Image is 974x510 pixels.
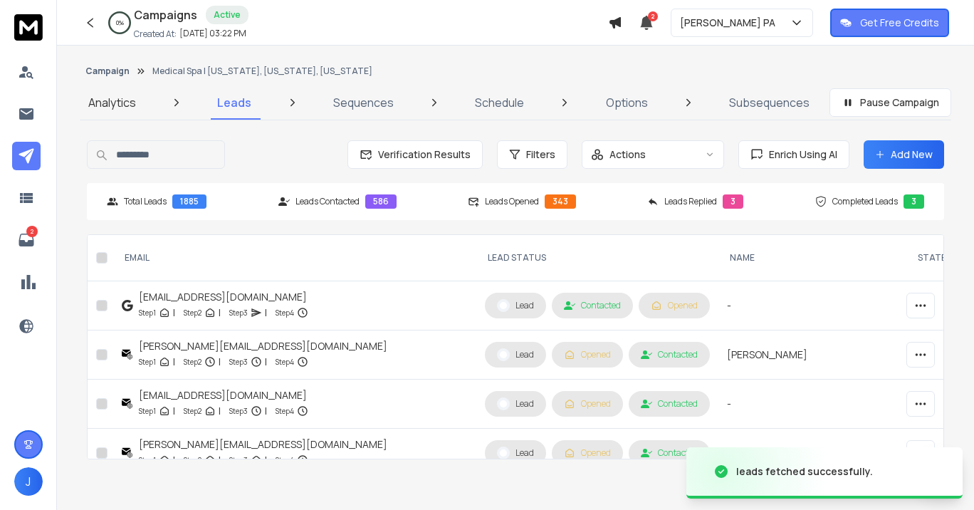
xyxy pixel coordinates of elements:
[116,19,124,27] p: 0 %
[497,348,534,361] div: Lead
[830,9,949,37] button: Get Free Credits
[641,447,698,459] div: Contacted
[729,94,810,111] p: Subsequences
[173,306,175,320] p: |
[172,194,206,209] div: 1885
[139,290,308,304] div: [EMAIL_ADDRESS][DOMAIN_NAME]
[609,147,646,162] p: Actions
[718,429,906,478] td: [PERSON_NAME]
[113,235,476,281] th: EMAIL
[139,404,156,418] p: Step 1
[139,437,387,452] div: [PERSON_NAME][EMAIL_ADDRESS][DOMAIN_NAME]
[860,16,939,30] p: Get Free Credits
[139,355,156,369] p: Step 1
[276,404,294,418] p: Step 4
[680,16,781,30] p: [PERSON_NAME] PA
[718,281,906,331] td: -
[14,467,43,496] button: J
[664,196,717,207] p: Leads Replied
[173,453,175,467] p: |
[184,404,201,418] p: Step 2
[217,94,251,111] p: Leads
[139,453,156,467] p: Step 1
[265,306,267,320] p: |
[864,140,944,169] button: Add New
[184,453,201,467] p: Step 2
[134,6,197,24] h1: Campaigns
[139,306,156,320] p: Step 1
[718,235,906,281] th: NAME
[641,398,698,410] div: Contacted
[173,355,175,369] p: |
[229,404,248,418] p: Step 3
[736,464,873,479] div: leads fetched successfully.
[497,299,534,312] div: Lead
[485,196,539,207] p: Leads Opened
[476,235,718,281] th: LEAD STATUS
[12,226,41,254] a: 2
[184,355,201,369] p: Step 2
[209,85,260,120] a: Leads
[497,140,567,169] button: Filters
[763,147,837,162] span: Enrich Using AI
[545,194,576,209] div: 343
[475,94,524,111] p: Schedule
[651,300,698,311] div: Opened
[333,94,394,111] p: Sequences
[219,453,221,467] p: |
[26,226,38,237] p: 2
[80,85,145,120] a: Analytics
[265,355,267,369] p: |
[276,453,294,467] p: Step 4
[276,355,294,369] p: Step 4
[597,85,656,120] a: Options
[134,28,177,40] p: Created At:
[219,355,221,369] p: |
[152,66,372,77] p: Medical Spa | [US_STATE], [US_STATE], [US_STATE]
[265,404,267,418] p: |
[295,196,360,207] p: Leads Contacted
[206,6,248,24] div: Active
[219,404,221,418] p: |
[564,300,621,311] div: Contacted
[325,85,402,120] a: Sequences
[723,194,743,209] div: 3
[85,66,130,77] button: Campaign
[718,380,906,429] td: -
[648,11,658,21] span: 2
[904,194,924,209] div: 3
[139,388,308,402] div: [EMAIL_ADDRESS][DOMAIN_NAME]
[219,306,221,320] p: |
[564,447,611,459] div: Opened
[229,453,248,467] p: Step 3
[229,306,248,320] p: Step 3
[372,147,471,162] span: Verification Results
[265,453,267,467] p: |
[829,88,951,117] button: Pause Campaign
[526,147,555,162] span: Filters
[88,94,136,111] p: Analytics
[606,94,648,111] p: Options
[497,397,534,410] div: Lead
[139,339,387,353] div: [PERSON_NAME][EMAIL_ADDRESS][DOMAIN_NAME]
[347,140,483,169] button: Verification Results
[365,194,397,209] div: 586
[173,404,175,418] p: |
[832,196,898,207] p: Completed Leads
[179,28,246,39] p: [DATE] 03:22 PM
[641,349,698,360] div: Contacted
[229,355,248,369] p: Step 3
[466,85,533,120] a: Schedule
[124,196,167,207] p: Total Leads
[564,349,611,360] div: Opened
[276,306,294,320] p: Step 4
[738,140,849,169] button: Enrich Using AI
[721,85,818,120] a: Subsequences
[184,306,201,320] p: Step 2
[718,331,906,380] td: [PERSON_NAME]
[497,447,534,459] div: Lead
[564,398,611,410] div: Opened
